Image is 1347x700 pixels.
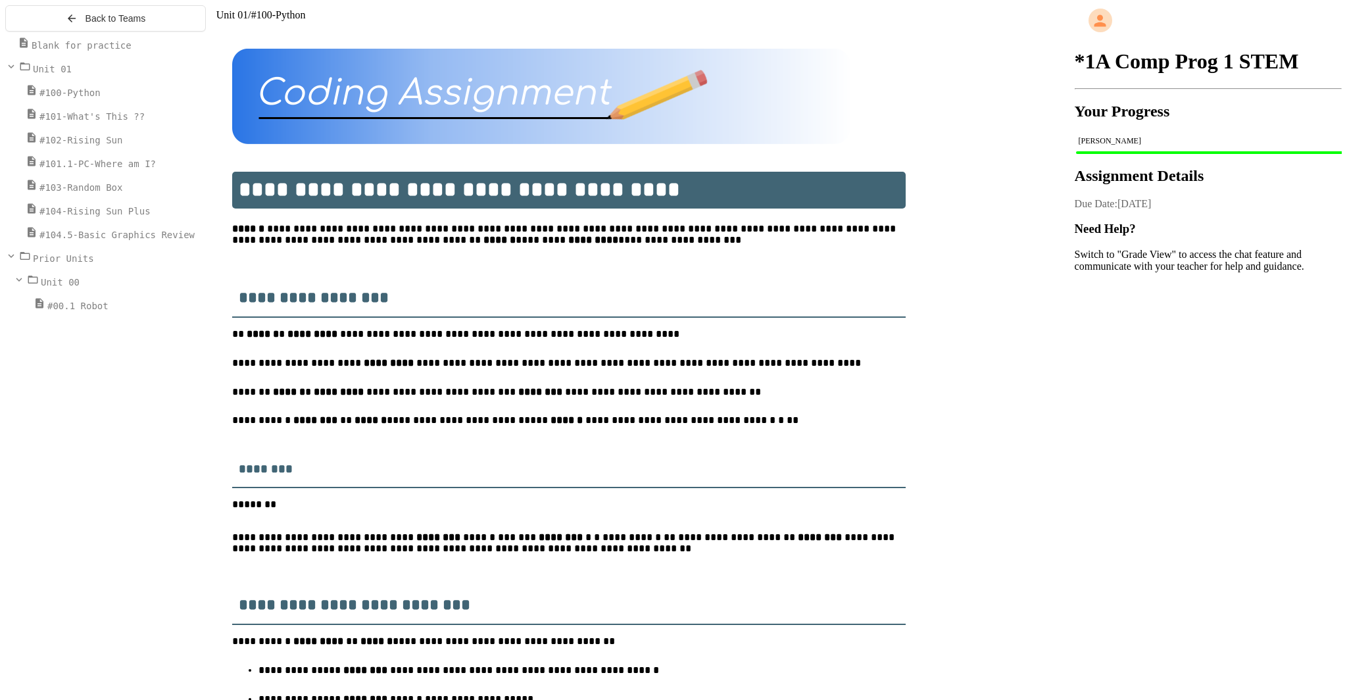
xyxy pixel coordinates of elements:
[251,9,306,20] span: #100-Python
[32,40,132,51] span: Blank for practice
[1075,249,1342,272] p: Switch to "Grade View" to access the chat feature and communicate with your teacher for help and ...
[41,277,80,287] span: Unit 00
[39,159,156,169] span: #101.1-PC-Where am I?
[216,9,248,20] span: Unit 01
[33,253,94,264] span: Prior Units
[39,87,101,98] span: #100-Python
[1075,103,1342,120] h2: Your Progress
[1075,49,1342,74] h1: *1A Comp Prog 1 STEM
[33,64,72,74] span: Unit 01
[1075,167,1342,185] h2: Assignment Details
[47,301,109,311] span: #00.1 Robot
[39,206,151,216] span: #104-Rising Sun Plus
[1079,136,1338,146] div: [PERSON_NAME]
[39,135,122,145] span: #102-Rising Sun
[248,9,251,20] span: /
[1075,5,1342,36] div: My Account
[1075,222,1342,236] h3: Need Help?
[1075,198,1117,209] span: Due Date:
[1117,198,1152,209] span: [DATE]
[39,111,145,122] span: #101-What's This ??
[86,13,146,24] span: Back to Teams
[5,5,206,32] button: Back to Teams
[39,182,122,193] span: #103-Random Box
[39,230,195,240] span: #104.5-Basic Graphics Review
